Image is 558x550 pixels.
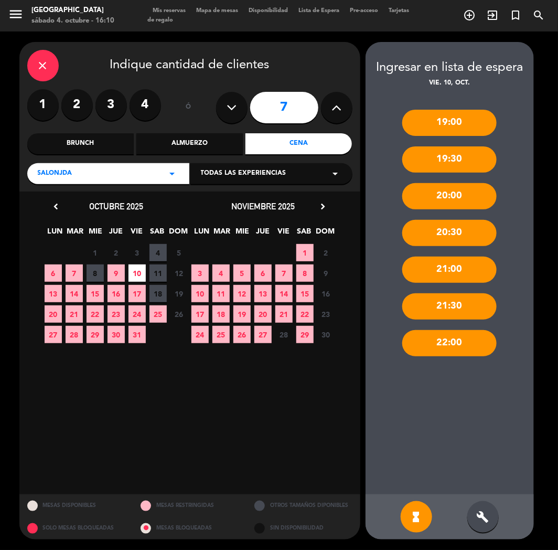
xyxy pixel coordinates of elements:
span: 2 [317,244,335,261]
div: 21:30 [402,293,497,320]
span: 23 [317,305,335,323]
span: 30 [317,326,335,343]
span: 23 [108,305,125,323]
span: 3 [191,265,209,282]
div: 21:00 [402,257,497,283]
span: 11 [149,265,167,282]
div: SIN DISPONIBILIDAD [246,517,360,540]
span: 25 [149,305,167,323]
span: 4 [149,244,167,261]
div: 19:00 [402,110,497,136]
button: menu [8,6,24,26]
span: 24 [191,326,209,343]
span: SalonJDA [38,168,72,179]
label: 1 [27,89,59,121]
span: DOM [169,225,186,242]
span: MIE [234,225,251,242]
span: 19 [233,305,251,323]
div: Almuerzo [136,133,243,154]
span: 20 [254,305,272,323]
span: 8 [296,265,314,282]
span: 6 [254,265,272,282]
div: vie. 10, oct. [366,78,534,89]
span: 30 [108,326,125,343]
span: Pre-acceso [345,8,383,14]
div: [GEOGRAPHIC_DATA] [31,5,114,16]
span: 29 [296,326,314,343]
span: 28 [66,326,83,343]
div: sábado 4. octubre - 16:10 [31,16,114,26]
span: 29 [87,326,104,343]
div: 22:00 [402,330,497,356]
span: 9 [317,265,335,282]
span: 21 [275,305,293,323]
span: 15 [296,285,314,302]
label: 3 [95,89,127,121]
span: Mis reservas [147,8,191,14]
i: add_circle_outline [463,9,476,22]
span: 31 [128,326,146,343]
span: LUN [193,225,210,242]
span: VIE [275,225,292,242]
div: Cena [245,133,352,154]
span: 22 [87,305,104,323]
span: Todas las experiencias [201,168,286,179]
span: 12 [233,285,251,302]
span: 16 [108,285,125,302]
i: arrow_drop_down [329,167,342,180]
i: menu [8,6,24,22]
span: JUE [254,225,272,242]
span: Disponibilidad [243,8,293,14]
i: close [37,59,49,72]
div: 19:30 [402,146,497,173]
span: 12 [170,265,188,282]
span: MIE [87,225,104,242]
span: 27 [254,326,272,343]
span: 14 [66,285,83,302]
span: 13 [254,285,272,302]
span: 9 [108,265,125,282]
span: Lista de Espera [293,8,345,14]
span: 15 [87,285,104,302]
span: 5 [170,244,188,261]
i: chevron_right [318,201,329,212]
span: 4 [212,265,230,282]
span: 26 [233,326,251,343]
span: 5 [233,265,251,282]
span: 14 [275,285,293,302]
span: noviembre 2025 [231,201,295,211]
span: 25 [212,326,230,343]
span: 21 [66,305,83,323]
div: Ingresar en lista de espera [366,58,534,78]
span: 7 [66,265,83,282]
span: 11 [212,285,230,302]
span: LUN [46,225,63,242]
span: MAR [213,225,231,242]
span: JUE [108,225,125,242]
div: OTROS TAMAÑOS DIPONIBLES [246,494,360,517]
div: ó [171,89,206,126]
span: 18 [212,305,230,323]
span: 28 [275,326,293,343]
span: MAR [67,225,84,242]
span: 20 [45,305,62,323]
div: MESAS RESTRINGIDAS [133,494,246,517]
span: 16 [317,285,335,302]
span: 19 [170,285,188,302]
span: 17 [128,285,146,302]
div: Brunch [27,133,134,154]
i: chevron_left [51,201,62,212]
div: 20:30 [402,220,497,246]
span: DOM [316,225,333,242]
span: 8 [87,265,104,282]
span: octubre 2025 [89,201,143,211]
span: 1 [296,244,314,261]
span: 10 [191,285,209,302]
i: exit_to_app [486,9,499,22]
span: 17 [191,305,209,323]
span: SAB [148,225,166,242]
span: 2 [108,244,125,261]
span: 22 [296,305,314,323]
span: 26 [170,305,188,323]
div: Indique cantidad de clientes [27,50,352,81]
